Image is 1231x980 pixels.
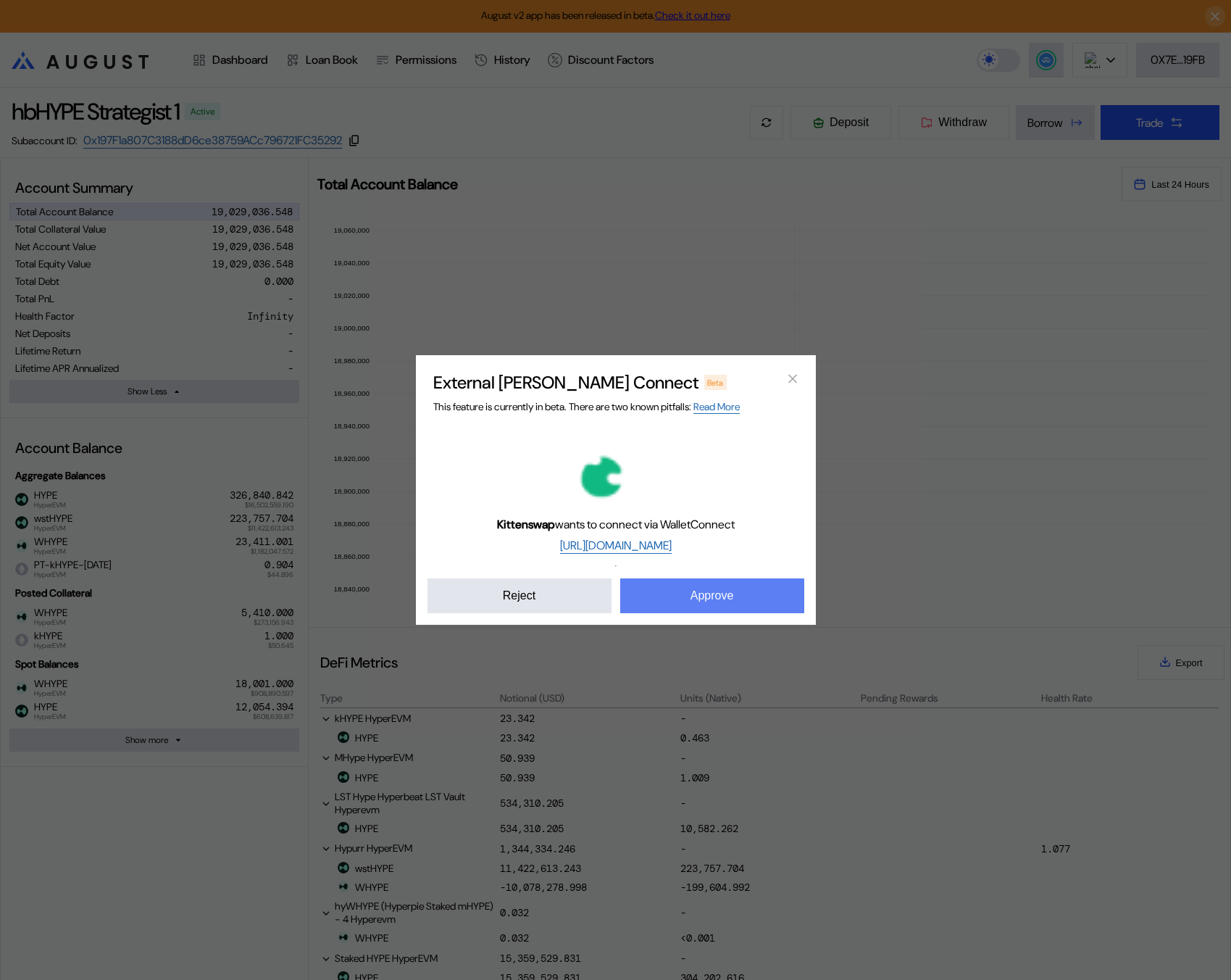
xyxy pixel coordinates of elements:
[620,578,804,613] button: Approve
[693,400,740,414] a: Read More
[704,375,727,389] div: Beta
[781,367,804,390] button: close modal
[560,538,672,554] a: [URL][DOMAIN_NAME]
[497,517,735,532] span: wants to connect via WalletConnect
[433,400,740,414] span: This feature is currently in beta. There are two known pitfalls:
[497,517,555,532] b: Kittenswap
[433,371,698,394] h2: External [PERSON_NAME] Connect
[427,578,612,613] button: Reject
[580,426,652,499] img: Kittenswap logo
